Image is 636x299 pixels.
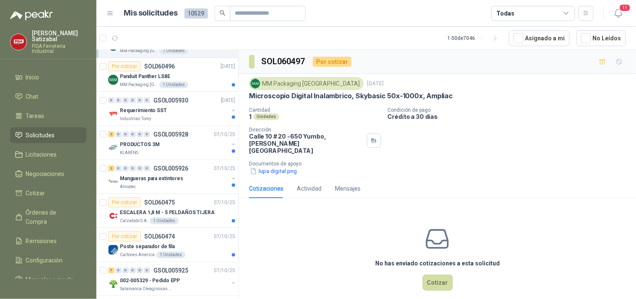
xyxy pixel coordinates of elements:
h3: No has enviado cotizaciones a esta solicitud [375,259,500,268]
a: Chat [10,89,86,105]
div: 0 [115,165,122,171]
a: Cotizar [10,185,86,201]
button: lupa digital.png [249,167,298,176]
a: Por cotizarSOL06047507/10/25 Company LogoESCALERA 1,8 M - 5 PELDAÑOS TIJERACalzatodo S.A.1 Unidades [96,194,239,228]
p: Mangueras para extintores [120,175,183,183]
div: 0 [137,131,143,137]
span: Órdenes de Compra [26,208,78,226]
img: Company Logo [251,79,260,88]
p: Industrias Tomy [120,115,151,122]
p: SOL060474 [144,233,175,239]
p: Dirección [249,127,363,133]
div: 0 [144,97,150,103]
span: Chat [26,92,39,101]
div: 0 [130,165,136,171]
div: Actividad [297,184,322,193]
p: FISA Ferreteria Industrial [32,44,86,54]
p: Requerimiento SST [120,107,167,115]
button: Cotizar [423,275,453,291]
p: 002-005329 - Pedido EPP [120,277,180,285]
p: 07/10/25 [214,199,235,207]
p: GSOL005925 [153,268,188,273]
div: 0 [115,131,122,137]
p: SOL060475 [144,199,175,205]
span: Licitaciones [26,150,57,159]
p: GSOL005930 [153,97,188,103]
div: 0 [122,268,129,273]
img: Company Logo [108,177,118,187]
p: GSOL005928 [153,131,188,137]
div: Por cotizar [313,57,351,67]
span: Solicitudes [26,131,55,140]
p: Microscopio Digital Inalambrico, Skybasic 50x-1000x, Ampliac [249,92,453,100]
p: [DATE] [367,80,384,88]
p: Almatec [120,184,136,190]
p: Cantidad [249,107,381,113]
div: 1 Unidades [150,218,179,224]
div: 0 [144,131,150,137]
span: Tareas [26,111,44,121]
a: Licitaciones [10,147,86,163]
div: Cotizaciones [249,184,283,193]
div: 0 [130,268,136,273]
h1: Mis solicitudes [124,7,178,19]
p: 1 [249,113,252,120]
div: 2 [108,165,114,171]
div: 0 [130,131,136,137]
div: 0 [144,165,150,171]
a: Inicio [10,69,86,85]
p: ESCALERA 1,8 M - 5 PELDAÑOS TIJERA [120,209,215,217]
img: Company Logo [108,75,118,85]
p: MM Packaging [GEOGRAPHIC_DATA] [120,81,158,88]
p: Cartones America [120,252,155,258]
div: 0 [108,97,114,103]
div: 0 [122,131,129,137]
span: Negociaciones [26,169,65,178]
div: 1 Unidades [159,47,188,54]
div: 1 Unidades [156,252,185,258]
img: Logo peakr [10,10,53,20]
span: Inicio [26,73,39,82]
p: Calle 10 # 20 -650 Yumbo , [PERSON_NAME][GEOGRAPHIC_DATA] [249,133,363,154]
p: Condición de pago [388,107,633,113]
p: [DATE] [221,63,235,71]
button: 11 [611,6,626,21]
p: Crédito a 30 días [388,113,633,120]
span: Manuales y ayuda [26,275,74,284]
a: Manuales y ayuda [10,272,86,288]
a: Remisiones [10,233,86,249]
p: PRODUCTOS 3M [120,141,160,149]
p: GSOL005926 [153,165,188,171]
div: 1 - 50 de 7046 [448,31,502,45]
a: 0 0 0 0 0 0 GSOL005930[DATE] Company LogoRequerimiento SSTIndustrias Tomy [108,95,237,122]
a: 2 0 0 0 0 0 GSOL00592607/10/25 Company LogoMangueras para extintoresAlmatec [108,163,237,190]
div: Todas [497,9,514,18]
div: Por cotizar [108,61,141,71]
a: 7 0 0 0 0 0 GSOL00592507/10/25 Company Logo002-005329 - Pedido EPPSalamanca Oleaginosas SAS [108,265,237,292]
div: 0 [137,268,143,273]
p: KLARENS [120,149,138,156]
div: 1 Unidades [159,81,188,88]
div: MM Packaging [GEOGRAPHIC_DATA] [249,77,363,90]
div: Unidades [253,113,279,120]
img: Company Logo [10,34,26,50]
div: 7 [108,268,114,273]
p: Poste separador de fila [120,243,175,251]
a: Por cotizarSOL06047407/10/25 Company LogoPoste separador de filaCartones America1 Unidades [96,228,239,262]
div: 0 [137,97,143,103]
div: Mensajes [335,184,361,193]
div: Por cotizar [108,197,141,207]
h3: SOL060497 [261,55,306,68]
span: 11 [619,4,631,12]
p: 07/10/25 [214,165,235,173]
img: Company Logo [108,109,118,119]
div: 0 [144,268,150,273]
a: 2 0 0 0 0 0 GSOL00592807/10/25 Company LogoPRODUCTOS 3MKLARENS [108,129,237,156]
div: 0 [130,97,136,103]
a: Órdenes de Compra [10,205,86,230]
div: Por cotizar [108,231,141,241]
p: [DATE] [221,97,235,105]
span: 10529 [184,8,208,18]
p: Salamanca Oleaginosas SAS [120,286,173,292]
img: Company Logo [108,143,118,153]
